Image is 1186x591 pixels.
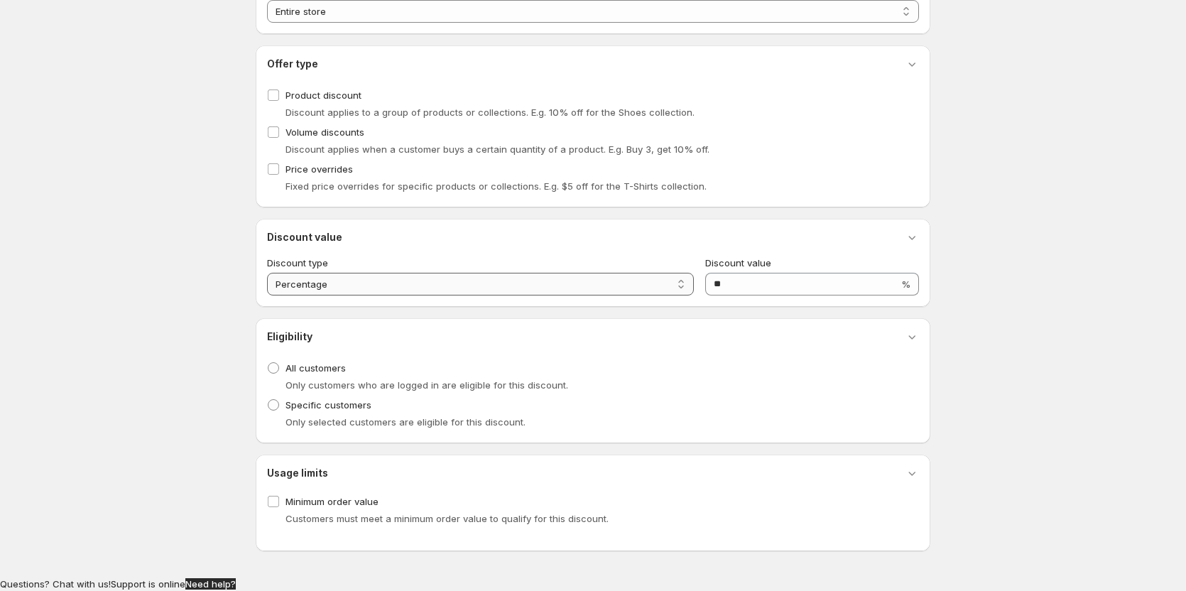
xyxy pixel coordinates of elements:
span: % [901,278,910,290]
span: Only customers who are logged in are eligible for this discount. [285,379,568,391]
h3: Offer type [267,57,318,71]
h3: Usage limits [267,466,328,480]
span: Need help? [185,578,236,590]
span: Discount applies when a customer buys a certain quantity of a product. E.g. Buy 3, get 10% off. [285,143,709,155]
span: Price overrides [285,163,353,175]
h3: Discount value [267,230,342,244]
span: Customers must meet a minimum order value to qualify for this discount. [285,513,609,524]
span: Product discount [285,90,361,101]
h3: Eligibility [267,330,312,344]
span: Only selected customers are eligible for this discount. [285,416,526,428]
span: Support is online [111,578,185,590]
span: All customers [285,362,346,374]
span: Discount value [705,257,771,269]
span: Discount applies to a group of products or collections. E.g. 10% off for the Shoes collection. [285,107,695,118]
span: Discount type [267,257,328,269]
span: Volume discounts [285,126,364,138]
span: Minimum order value [285,496,379,507]
span: Specific customers [285,399,371,411]
span: Fixed price overrides for specific products or collections. E.g. $5 off for the T-Shirts collection. [285,180,707,192]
